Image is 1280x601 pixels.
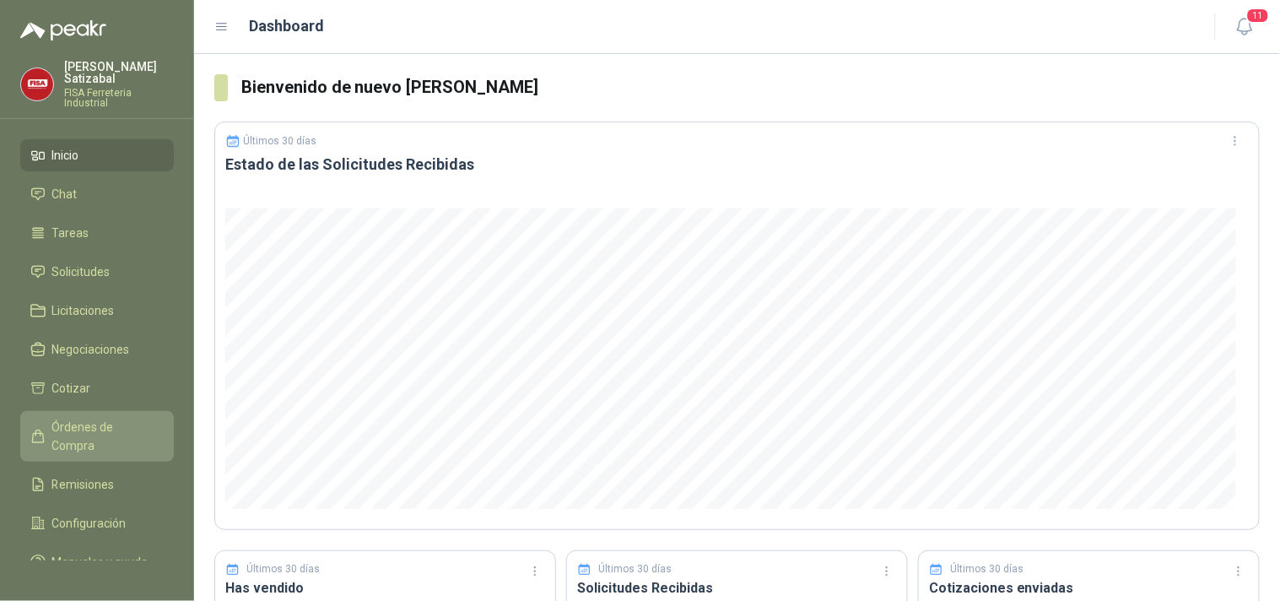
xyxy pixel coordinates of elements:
button: 11 [1229,12,1260,42]
h1: Dashboard [250,14,325,38]
span: Chat [52,185,78,203]
img: Logo peakr [20,20,106,41]
a: Tareas [20,217,174,249]
img: Company Logo [21,68,53,100]
p: Últimos 30 días [951,561,1024,577]
a: Órdenes de Compra [20,411,174,462]
h3: Solicitudes Recibidas [577,577,897,598]
span: Cotizar [52,379,91,398]
span: Licitaciones [52,301,115,320]
p: Últimos 30 días [244,135,317,147]
span: Remisiones [52,475,115,494]
span: Órdenes de Compra [52,418,158,455]
span: Solicitudes [52,263,111,281]
span: Negociaciones [52,340,130,359]
a: Chat [20,178,174,210]
h3: Has vendido [225,577,545,598]
span: Inicio [52,146,79,165]
p: Últimos 30 días [599,561,672,577]
a: Remisiones [20,468,174,501]
a: Cotizar [20,372,174,404]
a: Solicitudes [20,256,174,288]
span: 11 [1246,8,1270,24]
p: Últimos 30 días [247,561,321,577]
a: Configuración [20,507,174,539]
h3: Bienvenido de nuevo [PERSON_NAME] [241,74,1260,100]
h3: Estado de las Solicitudes Recibidas [225,154,1249,175]
span: Configuración [52,514,127,533]
p: [PERSON_NAME] Satizabal [64,61,174,84]
p: FISA Ferreteria Industrial [64,88,174,108]
span: Tareas [52,224,89,242]
a: Licitaciones [20,295,174,327]
a: Negociaciones [20,333,174,365]
a: Inicio [20,139,174,171]
a: Manuales y ayuda [20,546,174,578]
span: Manuales y ayuda [52,553,149,571]
h3: Cotizaciones enviadas [929,577,1249,598]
